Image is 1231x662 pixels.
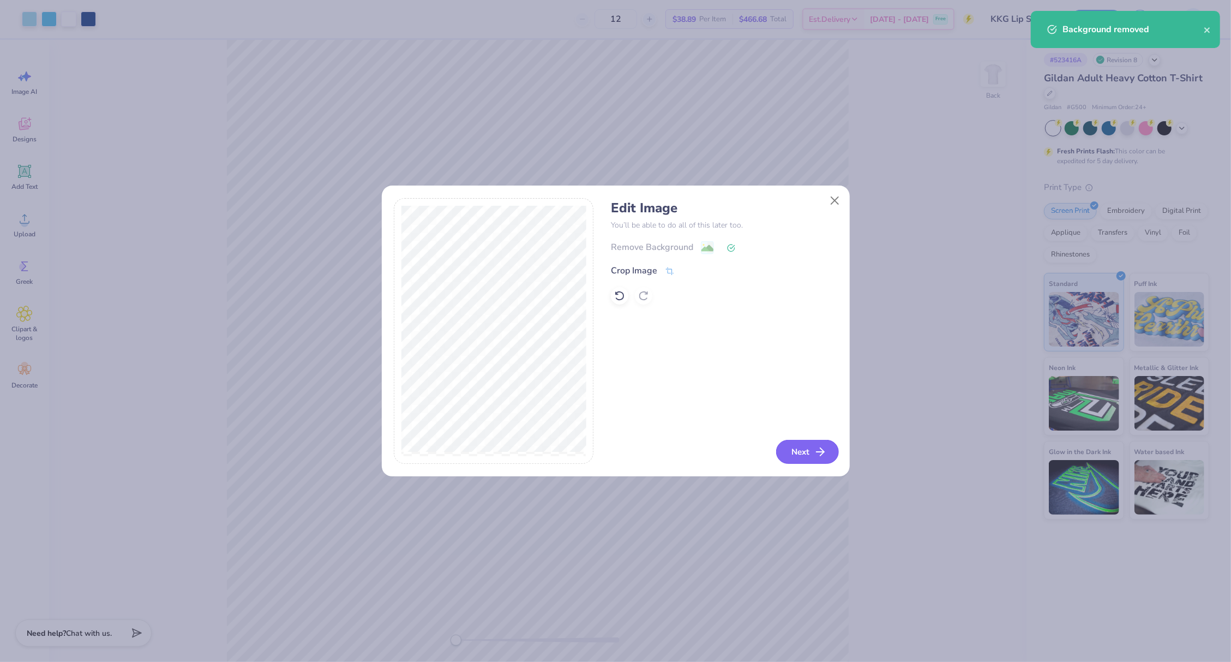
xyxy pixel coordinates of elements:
[776,440,839,464] button: Next
[1204,23,1211,36] button: close
[611,264,657,277] div: Crop Image
[824,190,845,211] button: Close
[611,219,837,231] p: You’ll be able to do all of this later too.
[1062,23,1204,36] div: Background removed
[611,200,837,216] h4: Edit Image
